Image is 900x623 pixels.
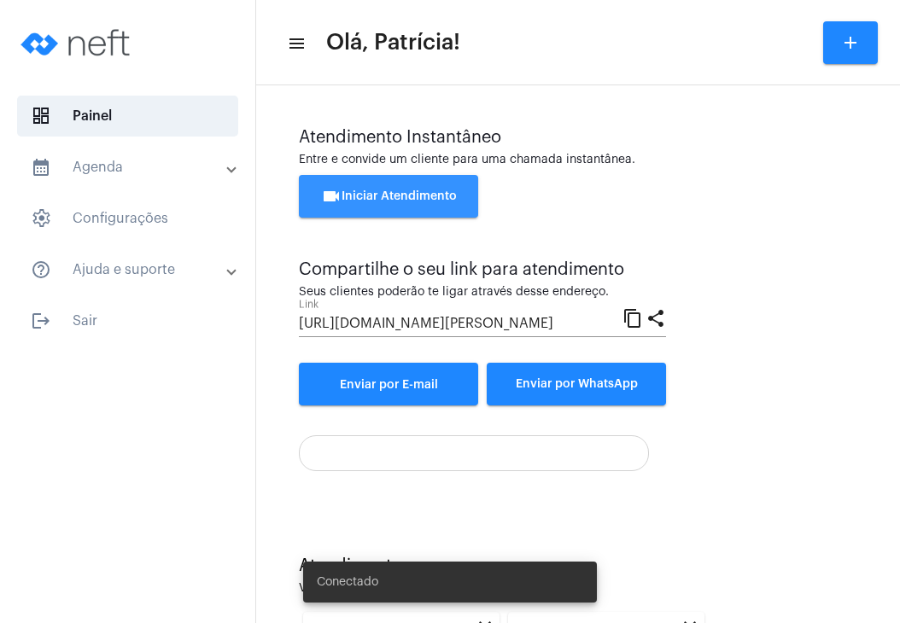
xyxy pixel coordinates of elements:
[516,378,638,390] span: Enviar por WhatsApp
[31,157,51,178] mat-icon: sidenav icon
[340,379,438,391] span: Enviar por E-mail
[17,96,238,137] span: Painel
[17,300,238,341] span: Sair
[10,249,255,290] mat-expansion-panel-header: sidenav iconAjuda e suporte
[10,147,255,188] mat-expansion-panel-header: sidenav iconAgenda
[326,29,460,56] span: Olá, Patrícia!
[31,259,228,280] mat-panel-title: Ajuda e suporte
[31,106,51,126] span: sidenav icon
[646,307,666,328] mat-icon: share
[299,128,857,147] div: Atendimento Instantâneo
[321,186,342,207] mat-icon: videocam
[299,154,857,166] div: Entre e convide um cliente para uma chamada instantânea.
[31,259,51,280] mat-icon: sidenav icon
[31,311,51,331] mat-icon: sidenav icon
[31,157,228,178] mat-panel-title: Agenda
[487,363,666,405] button: Enviar por WhatsApp
[622,307,643,328] mat-icon: content_copy
[14,9,142,77] img: logo-neft-novo-2.png
[840,32,861,53] mat-icon: add
[299,363,478,405] a: Enviar por E-mail
[31,208,51,229] span: sidenav icon
[299,175,478,218] button: Iniciar Atendimento
[287,33,304,54] mat-icon: sidenav icon
[299,260,666,279] div: Compartilhe o seu link para atendimento
[299,286,666,299] div: Seus clientes poderão te ligar através desse endereço.
[317,574,378,591] span: Conectado
[17,198,238,239] span: Configurações
[321,190,457,202] span: Iniciar Atendimento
